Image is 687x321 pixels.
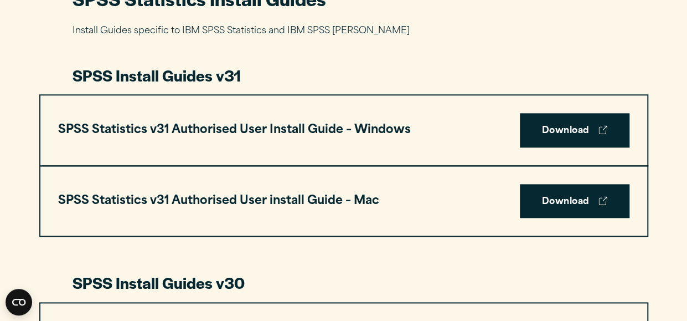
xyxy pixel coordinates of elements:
h3: SPSS Statistics v31 Authorised User Install Guide – Windows [58,120,411,141]
p: Install Guides specific to IBM SPSS Statistics and IBM SPSS [PERSON_NAME] [73,23,615,39]
a: Download [520,113,629,147]
h3: SPSS Statistics v31 Authorised User install Guide – Mac [58,191,379,212]
a: Download [520,184,629,218]
h3: SPSS Install Guides v31 [73,65,615,86]
button: Open CMP widget [6,289,32,315]
h3: SPSS Install Guides v30 [73,272,615,293]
